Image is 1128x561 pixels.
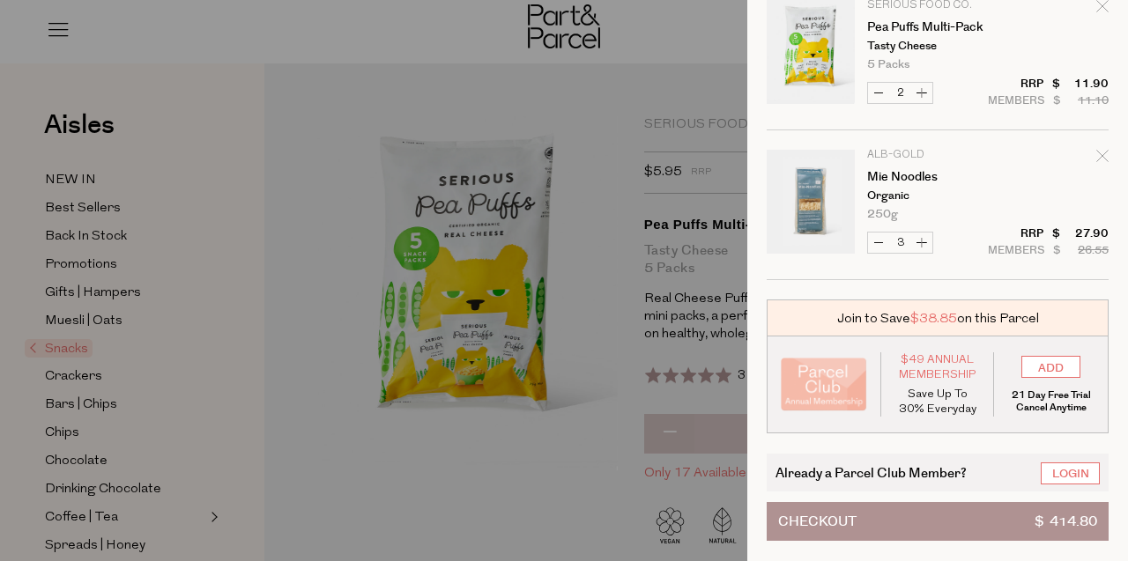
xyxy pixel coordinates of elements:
span: 5 Packs [867,59,909,70]
div: Remove Mie Noodles [1096,147,1109,171]
p: 21 Day Free Trial Cancel Anytime [1007,389,1095,414]
input: ADD [1021,356,1080,378]
span: $ 414.80 [1035,503,1097,540]
button: Checkout$ 414.80 [767,502,1109,541]
span: 250g [867,209,898,220]
p: Alb-Gold [867,150,1004,160]
p: Save Up To 30% Everyday [894,387,981,417]
a: Mie Noodles [867,171,1004,183]
span: $38.85 [910,309,957,328]
a: Login [1041,462,1100,484]
div: Join to Save on this Parcel [767,299,1109,336]
a: Pea Puffs Multi-Pack [867,21,1004,33]
p: Organic [867,190,1004,202]
span: Already a Parcel Club Member? [775,462,967,483]
p: Tasty Cheese [867,41,1004,52]
input: QTY Mie Noodles [889,233,911,253]
input: QTY Pea Puffs Multi-Pack [889,83,911,103]
span: $49 Annual Membership [894,352,981,382]
span: Checkout [778,503,857,540]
